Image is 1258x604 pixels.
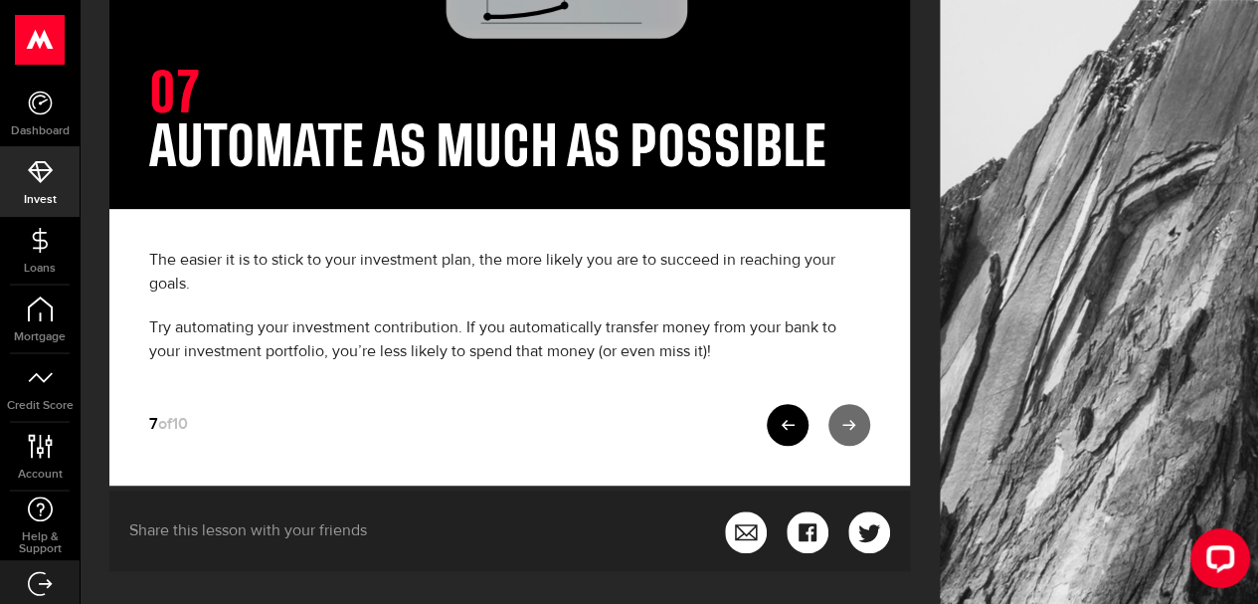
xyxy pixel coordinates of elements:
[129,519,367,543] p: Share this lesson with your friends
[149,69,870,122] div: 07
[149,249,870,297] p: The easier it is to stick to your investment plan, the more likely you are to succeed in reaching...
[1174,520,1258,604] iframe: LiveChat chat widget
[149,316,870,364] p: Try automating your investment contribution. If you automatically transfer money from your bank t...
[149,122,870,176] h1: Automate as much as possible
[158,415,172,434] span: of
[149,415,158,434] span: 7
[172,415,188,434] span: 10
